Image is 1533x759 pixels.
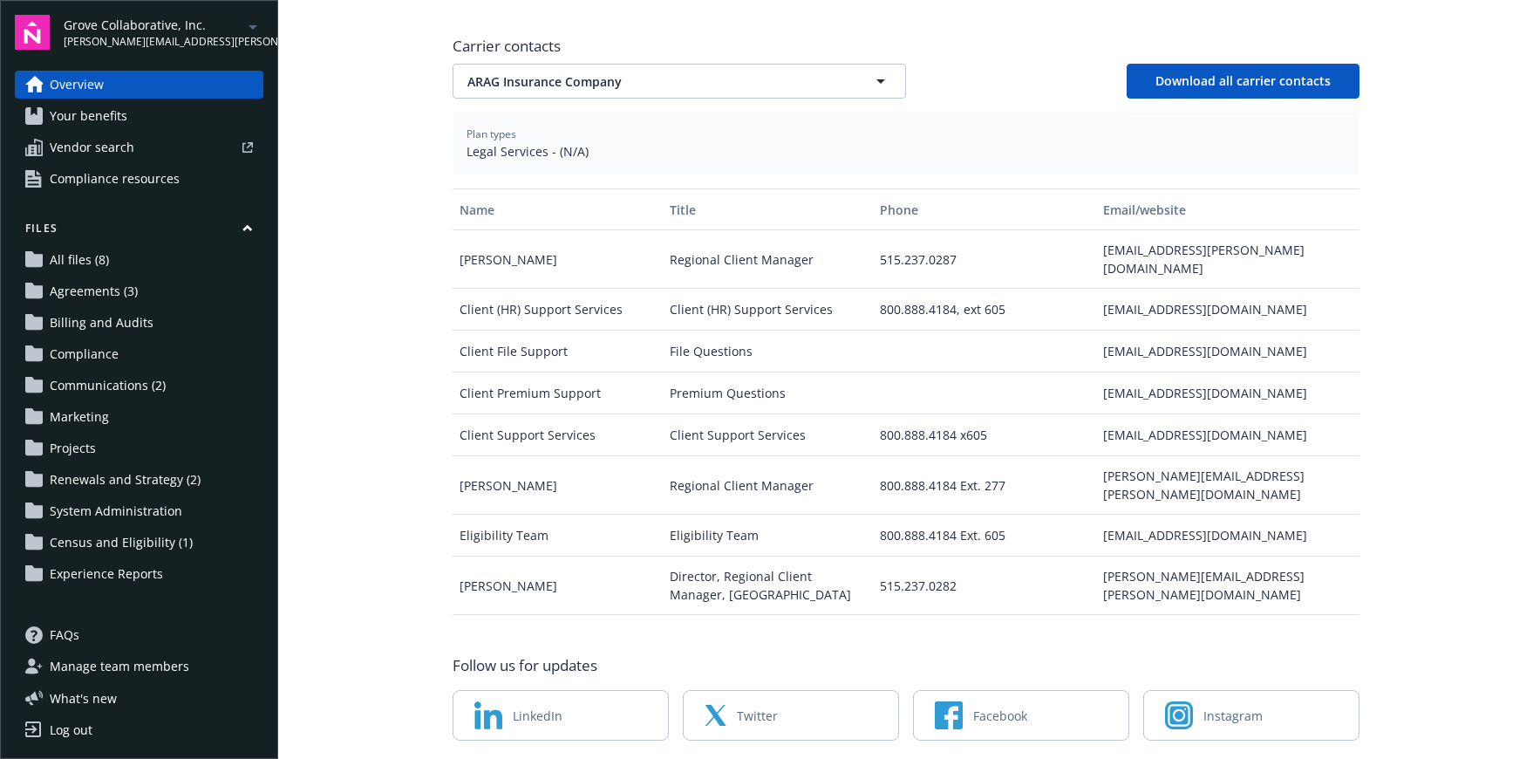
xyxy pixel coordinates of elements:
[453,188,663,230] button: Name
[15,466,263,494] a: Renewals and Strategy (2)
[663,289,873,331] div: Client (HR) Support Services
[913,690,1129,741] a: Facebook
[50,466,201,494] span: Renewals and Strategy (2)
[453,414,663,456] div: Client Support Services
[1096,188,1359,230] button: Email/website
[50,434,96,462] span: Projects
[737,707,778,725] span: Twitter
[873,557,1096,615] div: 515.237.0282
[1096,230,1359,289] div: [EMAIL_ADDRESS][PERSON_NAME][DOMAIN_NAME]
[15,246,263,274] a: All files (8)
[663,557,873,615] div: Director, Regional Client Manager, [GEOGRAPHIC_DATA]
[873,615,1096,657] div: 800.247.4184
[15,529,263,557] a: Census and Eligibility (1)
[663,373,873,414] div: Premium Questions
[50,246,109,274] span: All files (8)
[15,653,263,680] a: Manage team members
[50,716,92,744] div: Log out
[873,289,1096,331] div: 800.888.4184, ext 605
[1155,72,1331,89] span: Download all carrier contacts
[1096,289,1359,331] div: [EMAIL_ADDRESS][DOMAIN_NAME]
[15,277,263,305] a: Agreements (3)
[50,689,117,708] span: What ' s new
[880,201,1089,219] div: Phone
[663,615,873,657] div: Member Services
[467,126,1346,142] span: Plan types
[973,707,1027,725] span: Facebook
[50,133,134,161] span: Vendor search
[453,615,663,657] div: Member Services
[15,309,263,337] a: Billing and Audits
[15,497,263,525] a: System Administration
[513,707,562,725] span: LinkedIn
[467,142,1346,161] span: Legal Services - (N/A)
[453,230,663,289] div: [PERSON_NAME]
[50,277,138,305] span: Agreements (3)
[50,621,79,649] span: FAQs
[1096,557,1359,615] div: [PERSON_NAME][EMAIL_ADDRESS][PERSON_NAME][DOMAIN_NAME]
[64,34,242,50] span: [PERSON_NAME][EMAIL_ADDRESS][PERSON_NAME][DOMAIN_NAME]
[64,15,263,50] button: Grove Collaborative, Inc.[PERSON_NAME][EMAIL_ADDRESS][PERSON_NAME][DOMAIN_NAME]arrowDropDown
[663,230,873,289] div: Regional Client Manager
[1096,615,1359,657] div: [EMAIL_ADDRESS][DOMAIN_NAME]
[15,133,263,161] a: Vendor search
[1127,64,1359,99] button: Download all carrier contacts
[453,373,663,414] div: Client Premium Support
[15,560,263,588] a: Experience Reports
[15,71,263,99] a: Overview
[663,188,873,230] button: Title
[1096,373,1359,414] div: [EMAIL_ADDRESS][DOMAIN_NAME]
[15,15,50,50] img: navigator-logo.svg
[15,221,263,243] button: Files
[50,309,153,337] span: Billing and Audits
[1143,690,1359,741] a: Instagram
[50,497,182,525] span: System Administration
[453,557,663,615] div: [PERSON_NAME]
[242,16,263,37] a: arrowDropDown
[453,655,597,676] span: Follow us for updates
[15,621,263,649] a: FAQs
[873,515,1096,557] div: 800.888.4184 Ext. 605
[683,690,899,741] a: Twitter
[453,64,906,99] button: ARAG Insurance Company
[1096,515,1359,557] div: [EMAIL_ADDRESS][DOMAIN_NAME]
[1096,456,1359,515] div: [PERSON_NAME][EMAIL_ADDRESS][PERSON_NAME][DOMAIN_NAME]
[64,16,242,34] span: Grove Collaborative, Inc.
[15,165,263,193] a: Compliance resources
[663,414,873,456] div: Client Support Services
[670,201,866,219] div: Title
[1096,414,1359,456] div: [EMAIL_ADDRESS][DOMAIN_NAME]
[460,201,656,219] div: Name
[15,102,263,130] a: Your benefits
[663,331,873,373] div: File Questions
[50,560,163,588] span: Experience Reports
[663,515,873,557] div: Eligibility Team
[50,653,189,680] span: Manage team members
[15,403,263,431] a: Marketing
[15,340,263,368] a: Compliance
[50,372,166,400] span: Communications (2)
[15,689,145,708] button: What's new
[50,403,109,431] span: Marketing
[467,72,830,91] span: ARAG Insurance Company
[1203,707,1263,725] span: Instagram
[1096,331,1359,373] div: [EMAIL_ADDRESS][DOMAIN_NAME]
[453,331,663,373] div: Client File Support
[453,456,663,515] div: [PERSON_NAME]
[15,434,263,462] a: Projects
[15,372,263,400] a: Communications (2)
[453,36,1359,57] span: Carrier contacts
[50,340,119,368] span: Compliance
[873,230,1096,289] div: 515.237.0287
[50,165,180,193] span: Compliance resources
[50,529,193,557] span: Census and Eligibility (1)
[873,188,1096,230] button: Phone
[1103,201,1352,219] div: Email/website
[50,71,104,99] span: Overview
[453,289,663,331] div: Client (HR) Support Services
[453,690,669,741] a: LinkedIn
[873,456,1096,515] div: 800.888.4184 Ext. 277
[873,414,1096,456] div: 800.888.4184 x605
[663,456,873,515] div: Regional Client Manager
[50,102,127,130] span: Your benefits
